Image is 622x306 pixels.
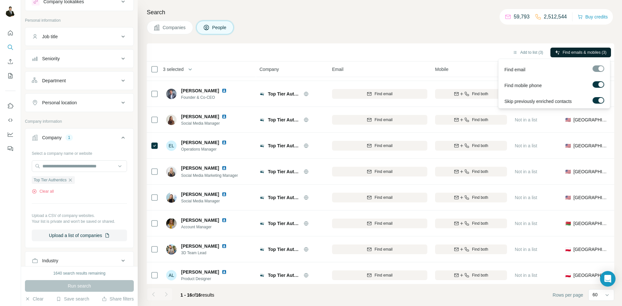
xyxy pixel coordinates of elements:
[435,193,507,202] button: Find both
[53,270,106,276] div: 1640 search results remaining
[181,173,238,178] span: Social Media Marketing Manager
[515,195,537,200] span: Not in a list
[25,51,133,66] button: Seniority
[222,114,227,119] img: LinkedIn logo
[259,221,265,226] img: Logo of Top Tier Authentics
[472,221,488,226] span: Find both
[435,270,507,280] button: Find both
[374,272,392,278] span: Find email
[25,296,43,302] button: Clear
[42,99,77,106] div: Personal location
[5,6,16,17] img: Avatar
[259,143,265,148] img: Logo of Top Tier Authentics
[515,273,537,278] span: Not in a list
[192,292,196,298] span: of
[163,66,184,73] span: 3 selected
[25,73,133,88] button: Department
[573,220,608,227] span: [GEOGRAPHIC_DATA]
[166,244,177,255] img: Avatar
[268,220,300,227] span: Top Tier Authentics
[180,292,192,298] span: 1 - 16
[259,273,265,278] img: Logo of Top Tier Authentics
[374,117,392,123] span: Find email
[332,167,427,176] button: Find email
[515,117,537,122] span: Not in a list
[42,134,62,141] div: Company
[332,193,427,202] button: Find email
[268,117,300,123] span: Top Tier Authentics
[56,296,89,302] button: Save search
[472,117,488,123] span: Find both
[508,48,548,57] button: Add to list (3)
[600,271,616,287] div: Open Intercom Messenger
[472,246,488,252] span: Find both
[472,195,488,200] span: Find both
[332,66,343,73] span: Email
[222,140,227,145] img: LinkedIn logo
[515,169,537,174] span: Not in a list
[259,195,265,200] img: Logo of Top Tier Authentics
[65,135,73,141] div: 1
[504,82,542,88] span: Find mobile phone
[5,114,16,126] button: Use Surfe API
[5,143,16,154] button: Feedback
[472,272,488,278] span: Find both
[34,177,66,183] span: Top Tier Authentics
[222,192,227,197] img: LinkedIn logo
[181,217,219,223] span: [PERSON_NAME]
[166,218,177,229] img: Avatar
[181,269,219,275] span: [PERSON_NAME]
[212,24,227,31] span: People
[5,41,16,53] button: Search
[435,219,507,228] button: Find both
[435,244,507,254] button: Find both
[222,269,227,275] img: LinkedIn logo
[573,117,608,123] span: [GEOGRAPHIC_DATA]
[5,70,16,82] button: My lists
[181,250,235,256] span: 3D Team Lead
[515,143,537,148] span: Not in a list
[565,168,571,175] span: 🇺🇸
[374,221,392,226] span: Find email
[565,272,571,278] span: 🇵🇱
[25,130,133,148] button: Company1
[435,66,448,73] span: Mobile
[181,146,235,152] span: Operations Manager
[32,148,127,156] div: Select a company name or website
[435,89,507,99] button: Find both
[42,33,58,40] div: Job title
[181,120,235,126] span: Social Media Manager
[504,66,525,73] span: Find email
[5,27,16,39] button: Quick start
[222,244,227,249] img: LinkedIn logo
[5,100,16,112] button: Use Surfe on LinkedIn
[5,129,16,140] button: Dashboard
[472,91,488,97] span: Find both
[573,142,608,149] span: [GEOGRAPHIC_DATA]
[259,91,265,96] img: Logo of Top Tier Authentics
[435,167,507,176] button: Find both
[578,12,608,21] button: Buy credits
[181,198,235,204] span: Social Media Manager
[181,191,219,198] span: [PERSON_NAME]
[181,139,219,146] span: [PERSON_NAME]
[435,141,507,151] button: Find both
[42,257,58,264] div: Industry
[374,143,392,149] span: Find email
[181,276,235,282] span: Product Designer
[514,13,530,21] p: 59,793
[222,88,227,93] img: LinkedIn logo
[163,24,186,31] span: Companies
[374,169,392,175] span: Find email
[25,95,133,110] button: Personal location
[166,192,177,203] img: Avatar
[25,17,134,23] p: Personal information
[222,218,227,223] img: LinkedIn logo
[181,224,235,230] span: Account Manager
[181,243,219,249] span: [PERSON_NAME]
[550,48,611,57] button: Find emails & mobiles (3)
[332,115,427,125] button: Find email
[25,119,134,124] p: Company information
[268,142,300,149] span: Top Tier Authentics
[268,168,300,175] span: Top Tier Authentics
